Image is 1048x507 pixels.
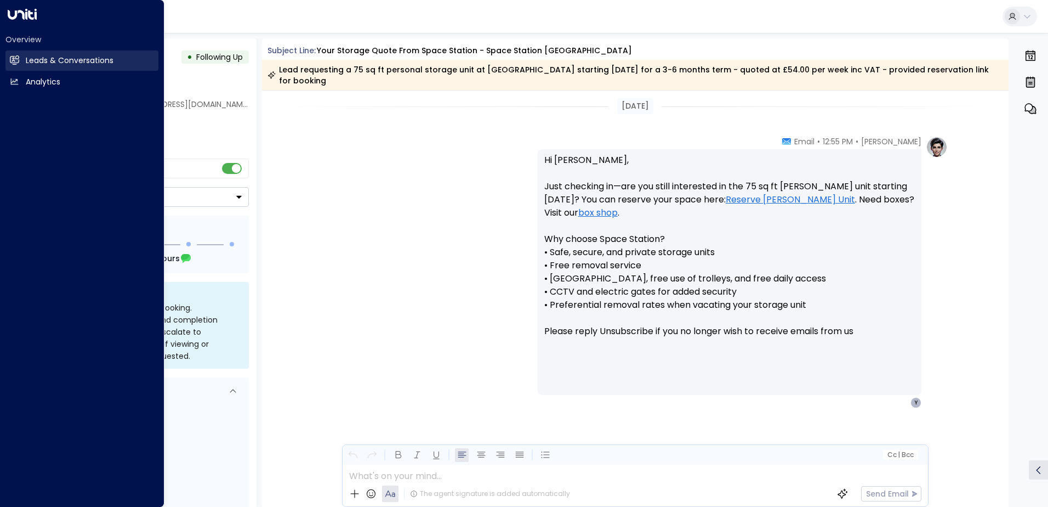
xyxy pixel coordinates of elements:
[365,448,379,462] button: Redo
[5,72,158,92] a: Analytics
[794,136,815,147] span: Email
[267,45,316,56] span: Subject Line:
[887,451,913,459] span: Cc Bcc
[54,252,240,264] div: Next Follow Up:
[882,450,918,460] button: Cc|Bcc
[267,64,1003,86] div: Lead requesting a 75 sq ft personal storage unit at [GEOGRAPHIC_DATA] starting [DATE] for a 3-6 m...
[5,50,158,71] a: Leads & Conversations
[317,45,632,57] div: Your storage quote from Space Station - Space Station [GEOGRAPHIC_DATA]
[823,136,853,147] span: 12:55 PM
[544,154,915,351] p: Hi [PERSON_NAME], Just checking in—are you still interested in the 75 sq ft [PERSON_NAME] unit st...
[578,206,618,219] a: box shop
[54,224,240,236] div: Follow Up Sequence
[861,136,921,147] span: [PERSON_NAME]
[111,252,180,264] span: In about 21 hours
[898,451,900,459] span: |
[856,136,858,147] span: •
[617,98,653,114] div: [DATE]
[346,448,360,462] button: Undo
[410,489,570,499] div: The agent signature is added automatically
[926,136,948,158] img: profile-logo.png
[817,136,820,147] span: •
[26,76,60,88] h2: Analytics
[5,34,158,45] h2: Overview
[196,52,243,63] span: Following Up
[726,193,855,206] a: Reserve [PERSON_NAME] Unit
[187,47,192,67] div: •
[910,397,921,408] div: Y
[26,55,113,66] h2: Leads & Conversations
